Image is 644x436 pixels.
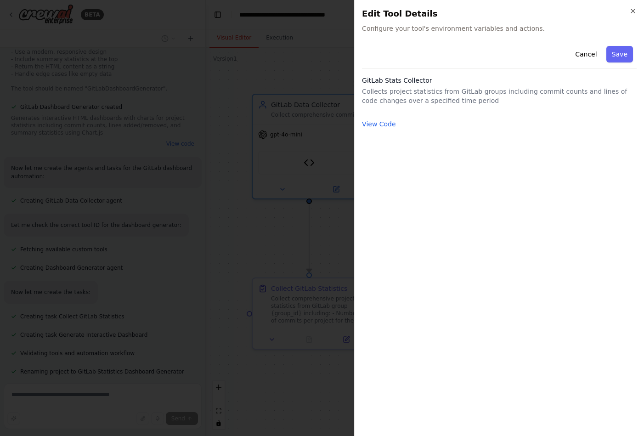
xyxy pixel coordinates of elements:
[570,46,602,62] button: Cancel
[362,24,637,33] span: Configure your tool's environment variables and actions.
[362,7,637,20] h2: Edit Tool Details
[606,46,633,62] button: Save
[362,76,637,85] h3: GitLab Stats Collector
[362,119,396,129] button: View Code
[362,87,637,105] p: Collects project statistics from GitLab groups including commit counts and lines of code changes ...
